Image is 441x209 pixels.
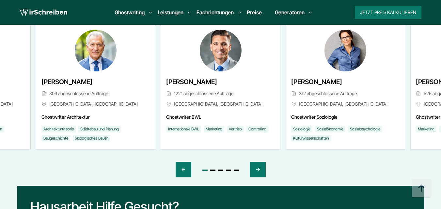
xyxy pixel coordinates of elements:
[416,126,436,132] li: Marketing
[204,126,224,132] li: Marketing
[166,113,275,121] span: Ghostwriter BWL
[291,90,400,97] span: 312 abgeschlossene Aufträge
[227,126,244,132] li: Vertrieb
[78,126,121,132] li: Städtebau und Planung
[315,126,345,132] li: Sozialökonomie
[348,126,382,132] li: Sozialpsychologie
[291,126,312,132] li: Soziologie
[234,170,239,171] span: Go to slide 5
[41,126,76,132] li: Architekturtheorie
[73,135,110,142] li: ökologisches Bauen
[41,100,150,108] span: [GEOGRAPHIC_DATA], [GEOGRAPHIC_DATA]
[291,77,342,87] span: [PERSON_NAME]
[41,90,150,97] span: 803 abgeschlossene Aufträge
[166,90,275,97] span: 1221 abgeschlossene Aufträge
[166,126,201,132] li: Internationale BWL
[75,30,117,71] img: Matthias Schuster
[291,113,400,121] span: Ghostwriter Soziologie
[246,126,268,132] li: Controlling
[166,100,275,108] span: [GEOGRAPHIC_DATA], [GEOGRAPHIC_DATA]
[41,135,70,142] li: Baugeschichte
[158,8,183,16] a: Leistungen
[412,179,431,198] img: button top
[20,7,67,17] img: logo wirschreiben
[41,77,92,87] span: [PERSON_NAME]
[199,30,241,71] img: Franz-Josef Köppen
[291,135,331,142] li: Kulturwissenschaften
[166,77,217,87] span: [PERSON_NAME]
[36,24,155,150] div: 5 / 5
[291,100,400,108] span: [GEOGRAPHIC_DATA], [GEOGRAPHIC_DATA]
[210,170,215,171] span: Go to slide 2
[226,170,231,171] span: Go to slide 4
[202,170,208,171] span: Go to slide 1
[250,162,266,177] div: Next slide
[286,24,405,150] div: 2 / 5
[355,6,421,19] button: Jetzt Preis kalkulieren
[247,9,262,16] a: Preise
[275,8,305,16] a: Generatoren
[218,170,223,171] span: Go to slide 3
[324,30,366,71] img: Anja Hülshoff
[161,24,280,150] div: 1 / 5
[176,162,191,177] div: Previous slide
[197,8,234,16] a: Fachrichtungen
[115,8,145,16] a: Ghostwriting
[41,113,150,121] span: Ghostwriter Architektur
